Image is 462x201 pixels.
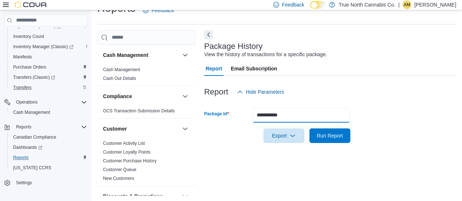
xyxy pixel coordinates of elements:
[7,31,90,42] button: Inventory Count
[13,178,87,187] span: Settings
[204,111,229,117] label: Package Id
[10,73,87,82] span: Transfers (Classic)
[7,62,90,72] button: Purchase Orders
[97,107,195,118] div: Compliance
[10,163,54,172] a: [US_STATE] CCRS
[13,165,51,171] span: [US_STATE] CCRS
[103,76,136,81] a: Cash Out Details
[103,167,136,173] span: Customer Queue
[103,167,136,172] a: Customer Queue
[13,134,56,140] span: Canadian Compliance
[13,123,34,131] button: Reports
[10,153,87,162] span: Reports
[234,85,287,99] button: Hide Parameters
[10,108,87,117] span: Cash Management
[7,72,90,82] a: Transfers (Classic)
[10,63,87,71] span: Purchase Orders
[204,88,228,96] h3: Report
[204,51,327,58] div: View the history of transactions for a specific package.
[140,3,177,18] a: Feedback
[10,108,53,117] a: Cash Management
[10,53,35,61] a: Manifests
[10,83,87,92] span: Transfers
[103,51,179,59] button: Cash Management
[13,144,42,150] span: Dashboards
[414,0,456,9] p: [PERSON_NAME]
[13,98,87,107] span: Operations
[339,0,395,9] p: True North Cannabis Co.
[10,73,58,82] a: Transfers (Classic)
[103,141,145,146] a: Customer Activity List
[263,128,304,143] button: Export
[103,193,179,200] button: Discounts & Promotions
[10,143,45,152] a: Dashboards
[10,42,87,51] span: Inventory Manager (Classic)
[13,54,32,60] span: Manifests
[103,125,179,132] button: Customer
[1,122,90,132] button: Reports
[103,67,140,73] span: Cash Management
[398,0,400,9] p: |
[103,93,179,100] button: Compliance
[103,158,157,164] span: Customer Purchase History
[10,163,87,172] span: Washington CCRS
[10,143,87,152] span: Dashboards
[282,1,304,8] span: Feedback
[103,149,150,155] span: Customer Loyalty Points
[7,42,90,52] a: Inventory Manager (Classic)
[103,51,148,59] h3: Cash Management
[103,193,163,200] h3: Discounts & Promotions
[103,176,134,181] a: New Customers
[13,85,31,90] span: Transfers
[268,128,300,143] span: Export
[103,67,140,72] a: Cash Management
[10,32,47,41] a: Inventory Count
[103,108,175,113] a: OCS Transaction Submission Details
[181,51,190,59] button: Cash Management
[103,125,127,132] h3: Customer
[7,82,90,93] button: Transfers
[13,44,73,50] span: Inventory Manager (Classic)
[13,34,44,39] span: Inventory Count
[7,52,90,62] button: Manifests
[13,109,50,115] span: Cash Management
[10,153,31,162] a: Reports
[13,98,41,107] button: Operations
[7,107,90,117] button: Cash Management
[7,142,90,152] a: Dashboards
[310,1,325,9] input: Dark Mode
[97,65,195,86] div: Cash Management
[231,61,277,76] span: Email Subscription
[317,132,343,139] span: Run Report
[10,63,49,71] a: Purchase Orders
[402,0,411,9] div: Aaron McConnell
[181,124,190,133] button: Customer
[7,163,90,173] button: [US_STATE] CCRS
[103,93,132,100] h3: Compliance
[204,30,213,39] button: Next
[181,192,190,201] button: Discounts & Promotions
[97,139,195,186] div: Customer
[10,133,59,142] a: Canadian Compliance
[16,124,31,130] span: Reports
[204,42,263,51] h3: Package History
[246,88,284,96] span: Hide Parameters
[15,1,47,8] img: Cova
[10,133,87,142] span: Canadian Compliance
[10,32,87,41] span: Inventory Count
[13,155,28,161] span: Reports
[13,74,55,80] span: Transfers (Classic)
[152,7,174,14] span: Feedback
[16,180,32,186] span: Settings
[1,177,90,188] button: Settings
[103,150,150,155] a: Customer Loyalty Points
[7,152,90,163] button: Reports
[404,0,410,9] span: AM
[10,83,34,92] a: Transfers
[206,61,222,76] span: Report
